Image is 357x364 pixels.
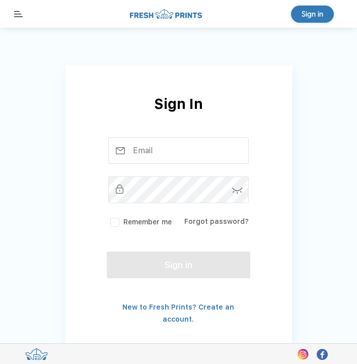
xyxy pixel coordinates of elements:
img: footer_facebook.svg [317,349,328,360]
a: Sign in [291,6,334,23]
button: Sign in [107,252,250,278]
img: password-icon.svg [232,188,243,194]
img: Footer_fp_logo_wordless.svg [25,348,48,360]
label: Remember me [108,217,172,227]
img: fp_horizonal.png [130,8,202,20]
input: Email [108,137,249,164]
div: Sign In [65,93,292,137]
a: New to Fresh Prints? Create an account. [122,303,234,323]
img: sidebar_menu.svg [14,11,23,17]
img: insta_logo.svg [298,349,309,360]
img: password_inactive.svg [116,185,124,194]
div: Sign in [302,8,323,20]
img: email_inactive.svg [116,147,125,154]
a: Forgot password? [184,217,249,225]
